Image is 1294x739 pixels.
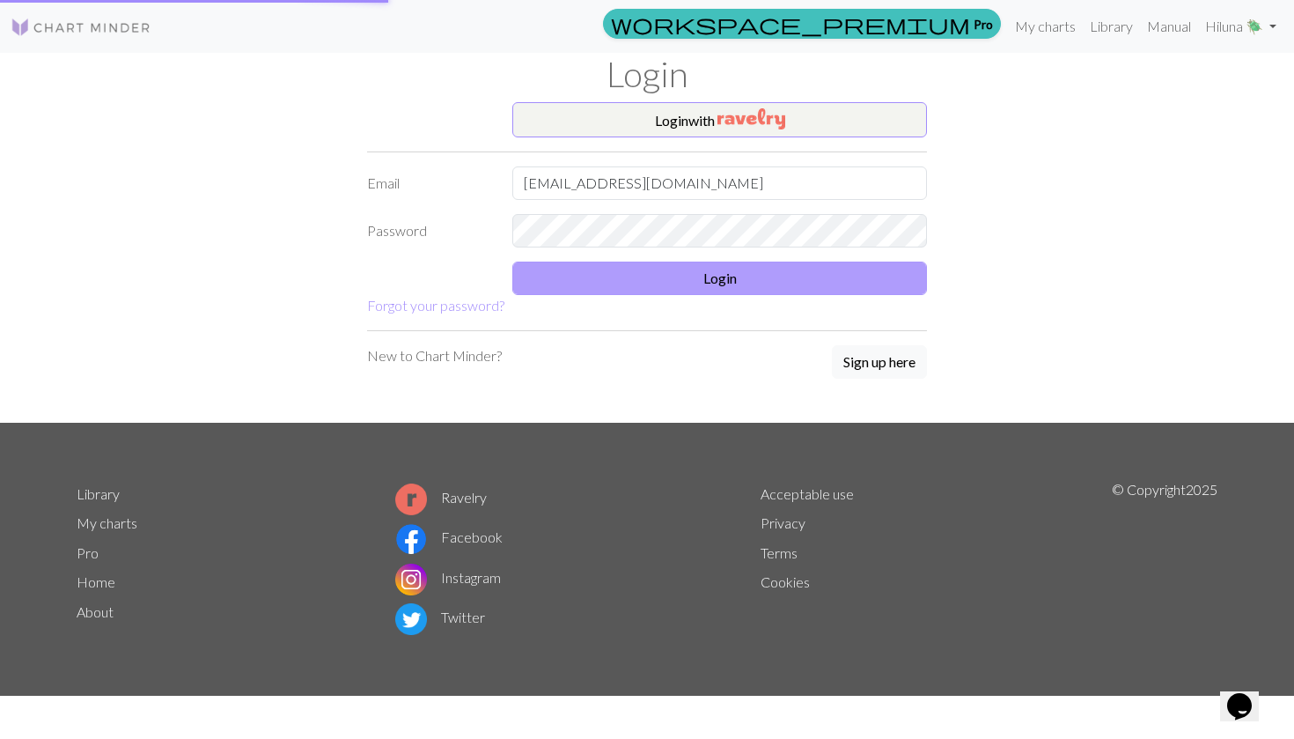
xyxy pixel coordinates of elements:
[512,102,927,137] button: Loginwith
[717,108,785,129] img: Ravelry
[395,603,427,635] img: Twitter logo
[395,569,501,586] a: Instagram
[395,564,427,595] img: Instagram logo
[395,489,487,506] a: Ravelry
[1198,9,1283,44] a: Hiluna 🪲
[367,297,504,314] a: Forgot your password?
[1008,9,1083,44] a: My charts
[77,603,114,620] a: About
[761,573,810,590] a: Cookies
[395,484,427,515] img: Ravelry logo
[512,262,927,295] button: Login
[11,17,151,38] img: Logo
[367,345,502,366] p: New to Chart Minder?
[761,514,805,531] a: Privacy
[1220,669,1276,721] iframe: chat widget
[1140,9,1198,44] a: Manual
[77,544,99,561] a: Pro
[832,345,927,381] a: Sign up here
[761,485,854,502] a: Acceptable use
[1083,9,1140,44] a: Library
[611,11,970,36] span: workspace_premium
[395,609,485,625] a: Twitter
[1112,479,1217,639] p: © Copyright 2025
[77,514,137,531] a: My charts
[77,573,115,590] a: Home
[357,166,502,200] label: Email
[603,9,1001,39] a: Pro
[395,523,427,555] img: Facebook logo
[357,214,502,248] label: Password
[832,345,927,379] button: Sign up here
[761,544,798,561] a: Terms
[77,485,120,502] a: Library
[395,528,503,545] a: Facebook
[66,53,1228,95] h1: Login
